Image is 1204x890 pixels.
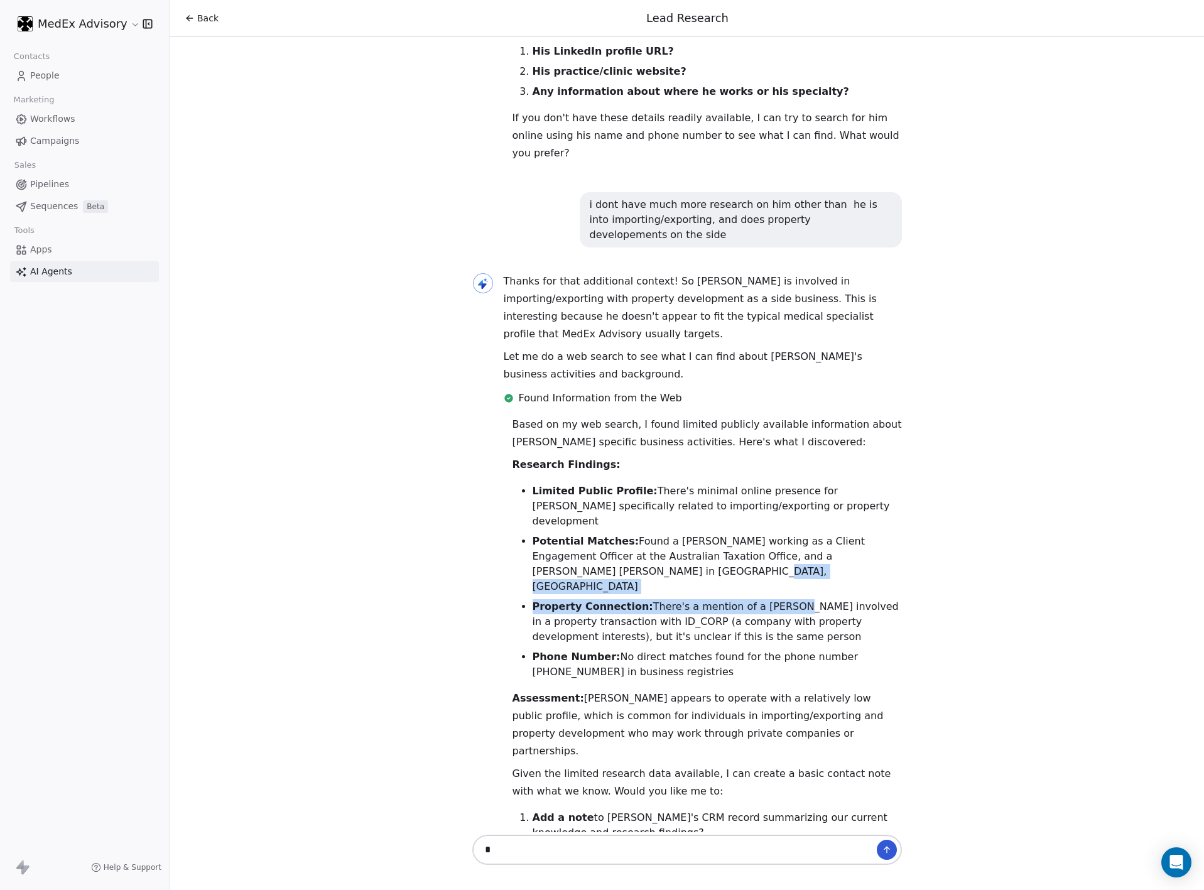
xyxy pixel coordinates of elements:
p: [PERSON_NAME] appears to operate with a relatively low public profile, which is common for indivi... [513,690,902,760]
li: Found a [PERSON_NAME] working as a Client Engagement Officer at the Australian Taxation Office, a... [533,534,902,594]
span: AI Agents [30,265,72,278]
span: Help & Support [104,862,161,872]
li: to [PERSON_NAME]'s CRM record summarizing our current knowledge and research findings? [533,810,902,840]
a: People [10,65,159,86]
li: There's a mention of a [PERSON_NAME] involved in a property transaction with ID_CORP (a company w... [533,599,902,644]
a: AI Agents [10,261,159,282]
div: i dont have much more research on him other than he is into importing/exporting, and does propert... [590,197,892,242]
a: Pipelines [10,174,159,195]
a: SequencesBeta [10,196,159,217]
span: Marketing [8,90,60,109]
span: Found Information from the Web [519,391,682,406]
p: Let me do a web search to see what I can find about [PERSON_NAME]'s business activities and backg... [504,348,902,383]
strong: Limited Public Profile: [533,485,658,497]
img: MEDEX-rounded%20corners-white%20on%20black.png [18,16,33,31]
span: Apps [30,243,52,256]
span: Sales [9,156,41,175]
strong: Any information about where he works or his specialty? [533,85,849,97]
strong: Potential Matches: [533,535,639,547]
span: People [30,69,60,82]
p: Based on my web search, I found limited publicly available information about [PERSON_NAME] specif... [513,416,902,451]
strong: Phone Number: [533,651,621,663]
span: Beta [83,200,108,213]
strong: Property Connection: [533,600,653,612]
strong: His practice/clinic website? [533,65,686,77]
p: Thanks for that additional context! So [PERSON_NAME] is involved in importing/exporting with prop... [504,273,902,343]
span: Sequences [30,200,78,213]
strong: Assessment: [513,692,584,704]
p: Given the limited research data available, I can create a basic contact note with what we know. W... [513,765,902,800]
a: Workflows [10,109,159,129]
p: If you don't have these details readily available, I can try to search for him online using his n... [513,109,902,162]
span: Contacts [8,47,55,66]
strong: Research Findings: [513,459,621,470]
span: Tools [9,221,40,240]
div: Open Intercom Messenger [1161,847,1191,877]
span: Campaigns [30,134,79,148]
a: Apps [10,239,159,260]
strong: Add a note [533,811,594,823]
a: Help & Support [91,862,161,872]
span: Back [197,12,219,24]
span: MedEx Advisory [38,16,127,32]
a: Campaigns [10,131,159,151]
button: MedEx Advisory [15,13,134,35]
span: Workflows [30,112,75,126]
span: Lead Research [646,11,729,24]
li: No direct matches found for the phone number [PHONE_NUMBER] in business registries [533,649,902,680]
li: There's minimal online presence for [PERSON_NAME] specifically related to importing/exporting or ... [533,484,902,529]
span: Pipelines [30,178,69,191]
strong: His LinkedIn profile URL? [533,45,674,57]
